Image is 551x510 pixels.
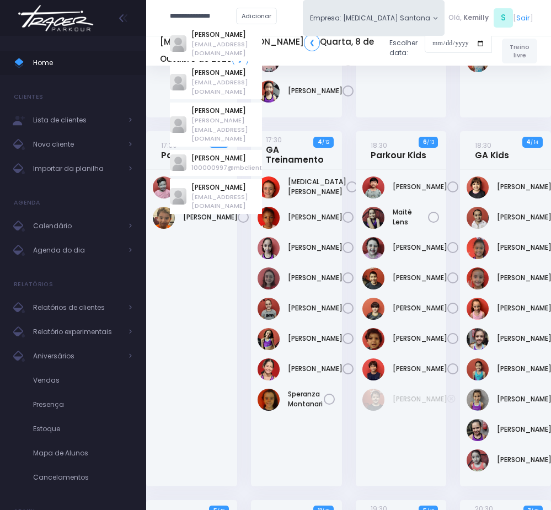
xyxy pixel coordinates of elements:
[362,237,384,259] img: Manuela Soggio
[191,40,262,58] span: [EMAIL_ADDRESS][DOMAIN_NAME]
[14,192,41,214] h4: Agenda
[393,334,447,343] a: [PERSON_NAME]
[423,138,427,146] strong: 6
[526,138,531,146] strong: 4
[393,364,447,374] a: [PERSON_NAME]
[467,449,489,471] img: Valentina Cardoso de Mello Dias Panhota
[288,303,343,313] a: [PERSON_NAME]
[258,80,280,103] img: Serena Tseng
[33,349,121,363] span: Aniversários
[467,358,489,380] img: Maria Clara De Paula Silva
[362,358,384,380] img: Theo Valotto
[33,243,121,257] span: Agenda do dia
[393,273,447,283] a: [PERSON_NAME]
[516,13,530,23] a: Sair
[494,8,513,28] span: S
[33,446,132,460] span: Mapa de Alunos
[393,303,447,313] a: [PERSON_NAME]
[191,78,262,96] span: [EMAIL_ADDRESS][DOMAIN_NAME]
[266,135,324,165] a: 17:30GA Treinamento
[467,207,489,229] img: Carolina Lima Trindade
[475,140,509,160] a: 18:30GA Kids
[467,267,489,289] img: Lara Araújo
[161,140,216,160] a: 17:30Parkour Mini
[362,389,384,411] img: João Pedro Perregil
[258,207,280,229] img: Laura Varjão
[160,31,492,71] div: Escolher data:
[393,394,447,404] a: [PERSON_NAME]
[236,8,277,24] a: Adicionar
[393,182,447,192] a: [PERSON_NAME]
[288,86,343,96] a: [PERSON_NAME]
[427,139,434,146] small: / 13
[266,135,282,144] small: 17:30
[161,141,177,150] small: 17:30
[531,139,538,146] small: / 14
[362,328,384,350] img: Renan Parizzi Durães
[467,389,489,411] img: Martina Caparroz Carmona
[153,207,175,229] img: Theodoro Tarcitano
[258,176,280,198] img: Allegra Montanari Ferreira
[463,13,489,23] span: Kemilly
[191,163,262,173] span: 100000997@mbclient
[393,243,447,253] a: [PERSON_NAME]
[33,56,132,70] span: Home
[191,106,262,116] a: [PERSON_NAME]
[191,182,262,192] a: [PERSON_NAME]
[475,141,491,150] small: 18:30
[362,176,384,198] img: Henrique Saito
[288,364,343,374] a: [PERSON_NAME]
[191,153,262,163] a: [PERSON_NAME]
[258,358,280,380] img: Manuela Moretz Andrade
[288,389,324,409] a: Speranza Montanari
[33,373,132,388] span: Vendas
[191,192,262,211] span: [EMAIL_ADDRESS][DOMAIN_NAME]
[258,237,280,259] img: Luiza Lima Marinelli
[33,300,121,315] span: Relatórios de clientes
[467,298,489,320] img: Liz Valotto
[258,328,280,350] img: Manuela Ary Madruga
[288,243,343,253] a: [PERSON_NAME]
[288,212,343,222] a: [PERSON_NAME]
[191,116,262,143] span: [PERSON_NAME][EMAIL_ADDRESS][DOMAIN_NAME]
[288,177,346,197] a: [MEDICAL_DATA][PERSON_NAME]
[362,267,384,289] img: Noah Amorim
[258,298,280,320] img: Maite Magri Loureiro
[153,176,175,198] img: Dante Custodio Vizzotto
[33,219,121,233] span: Calendário
[393,207,429,227] a: Maitê Lens
[191,30,262,40] a: [PERSON_NAME]
[14,273,53,296] h4: Relatórios
[258,267,280,289] img: Lívia Denz Machado Borges
[467,328,489,350] img: Maria Cecília Utimi de Sousa
[318,138,322,146] strong: 4
[467,176,489,198] img: Ana Maya Sanches Fernandes
[322,139,329,146] small: / 12
[288,273,343,283] a: [PERSON_NAME]
[258,389,280,411] img: Speranza Montanari Ferreira
[304,34,320,51] a: ❮
[33,398,132,412] span: Presença
[371,140,426,160] a: 18:30Parkour Kids
[14,86,43,108] h4: Clientes
[160,34,381,67] h5: [MEDICAL_DATA] [PERSON_NAME] Quarta, 8 de Outubro de 2025
[33,137,121,152] span: Novo cliente
[33,162,121,176] span: Importar da planilha
[33,113,121,127] span: Lista de clientes
[362,207,384,229] img: Maitê Lens
[33,470,132,485] span: Cancelamentos
[288,334,343,343] a: [PERSON_NAME]
[371,141,387,150] small: 18:30
[467,237,489,259] img: Giovanna Melo
[33,325,121,339] span: Relatório experimentais
[448,13,462,23] span: Olá,
[191,68,262,78] a: [PERSON_NAME]
[362,298,384,320] img: Rafael De Paula Silva
[33,422,132,436] span: Estoque
[445,7,537,29] div: [ ]
[502,39,537,63] a: Treino livre
[467,419,489,441] img: Sofia Pelegrino de Oliveira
